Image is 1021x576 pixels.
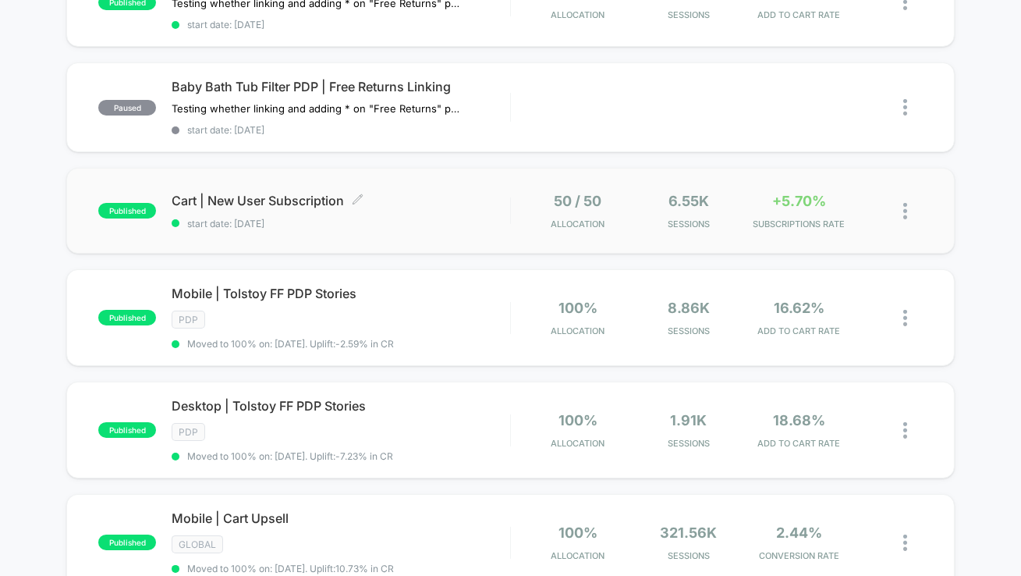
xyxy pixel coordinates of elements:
[670,412,707,428] span: 1.91k
[772,193,826,209] span: +5.70%
[172,102,461,115] span: Testing whether linking and adding * on "Free Returns" plays a role in ATC Rate & CVR
[98,203,156,219] span: published
[903,99,907,116] img: close
[668,300,710,316] span: 8.86k
[773,412,825,428] span: 18.68%
[187,450,393,462] span: Moved to 100% on: [DATE] . Uplift: -7.23% in CR
[187,338,394,350] span: Moved to 100% on: [DATE] . Uplift: -2.59% in CR
[172,218,510,229] span: start date: [DATE]
[748,219,851,229] span: SUBSCRIPTIONS RATE
[172,79,510,94] span: Baby Bath Tub Filter PDP | Free Returns Linking
[903,422,907,439] img: close
[660,524,717,541] span: 321.56k
[172,193,510,208] span: Cart | New User Subscription
[172,124,510,136] span: start date: [DATE]
[637,438,740,449] span: Sessions
[748,438,851,449] span: ADD TO CART RATE
[551,438,605,449] span: Allocation
[637,219,740,229] span: Sessions
[903,310,907,326] img: close
[98,100,156,116] span: paused
[551,219,605,229] span: Allocation
[551,550,605,561] span: Allocation
[172,398,510,414] span: Desktop | Tolstoy FF PDP Stories
[172,311,205,329] span: PDP
[903,535,907,551] img: close
[637,9,740,20] span: Sessions
[558,412,597,428] span: 100%
[637,550,740,561] span: Sessions
[748,9,851,20] span: ADD TO CART RATE
[637,325,740,336] span: Sessions
[172,535,223,553] span: GLOBAL
[172,286,510,301] span: Mobile | Tolstoy FF PDP Stories
[748,550,851,561] span: CONVERSION RATE
[172,19,510,30] span: start date: [DATE]
[98,310,156,325] span: published
[558,300,597,316] span: 100%
[98,422,156,438] span: published
[748,325,851,336] span: ADD TO CART RATE
[555,193,602,209] span: 50 / 50
[187,563,394,574] span: Moved to 100% on: [DATE] . Uplift: 10.73% in CR
[98,535,156,550] span: published
[558,524,597,541] span: 100%
[668,193,709,209] span: 6.55k
[172,423,205,441] span: PDP
[172,510,510,526] span: Mobile | Cart Upsell
[774,300,824,316] span: 16.62%
[903,203,907,219] img: close
[551,325,605,336] span: Allocation
[776,524,822,541] span: 2.44%
[551,9,605,20] span: Allocation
